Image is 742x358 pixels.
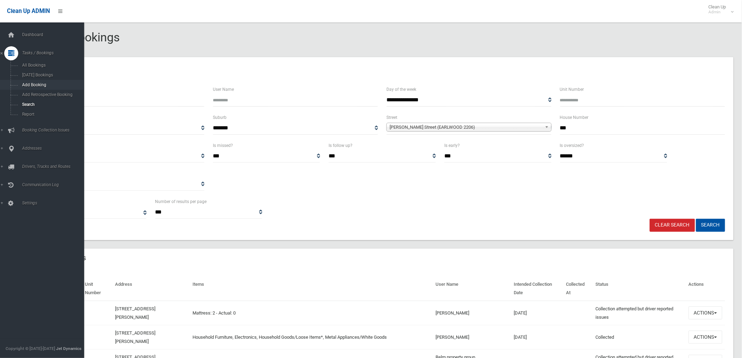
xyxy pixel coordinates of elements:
[593,301,686,325] td: Collection attempted but driver reported issues
[20,164,90,169] span: Drivers, Trucks and Routes
[386,86,416,93] label: Day of the week
[190,277,433,301] th: Items
[511,325,564,349] td: [DATE]
[20,182,90,187] span: Communication Log
[386,114,397,121] label: Street
[20,50,90,55] span: Tasks / Bookings
[433,325,511,349] td: [PERSON_NAME]
[112,277,190,301] th: Address
[709,9,726,15] small: Admin
[20,102,84,107] span: Search
[650,219,695,232] a: Clear Search
[56,346,81,351] strong: Jet Dynamics
[20,128,90,133] span: Booking Collection Issues
[593,277,686,301] th: Status
[511,301,564,325] td: [DATE]
[444,142,460,149] label: Is early?
[20,146,90,151] span: Addresses
[190,301,433,325] td: Mattress: 2 - Actual: 0
[560,142,584,149] label: Is oversized?
[20,201,90,205] span: Settings
[20,92,84,97] span: Add Retrospective Booking
[20,112,84,117] span: Report
[115,306,155,320] a: [STREET_ADDRESS][PERSON_NAME]
[190,325,433,349] td: Household Furniture, Electronics, Household Goods/Loose Items*, Metal Appliances/White Goods
[560,114,589,121] label: House Number
[213,86,234,93] label: User Name
[20,82,84,87] span: Add Booking
[20,73,84,77] span: [DATE] Bookings
[696,219,725,232] button: Search
[155,198,207,205] label: Number of results per page
[560,86,584,93] label: Unit Number
[563,277,593,301] th: Collected At
[115,330,155,344] a: [STREET_ADDRESS][PERSON_NAME]
[433,277,511,301] th: User Name
[390,123,542,131] span: [PERSON_NAME] Street (EARLWOOD 2206)
[213,114,227,121] label: Suburb
[511,277,564,301] th: Intended Collection Date
[213,142,233,149] label: Is missed?
[686,277,725,301] th: Actions
[593,325,686,349] td: Collected
[705,4,733,15] span: Clean Up
[6,346,55,351] span: Copyright © [DATE]-[DATE]
[689,306,722,319] button: Actions
[20,32,90,37] span: Dashboard
[689,331,722,344] button: Actions
[329,142,352,149] label: Is follow up?
[20,63,84,68] span: All Bookings
[433,301,511,325] td: [PERSON_NAME]
[82,277,112,301] th: Unit Number
[7,8,50,14] span: Clean Up ADMIN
